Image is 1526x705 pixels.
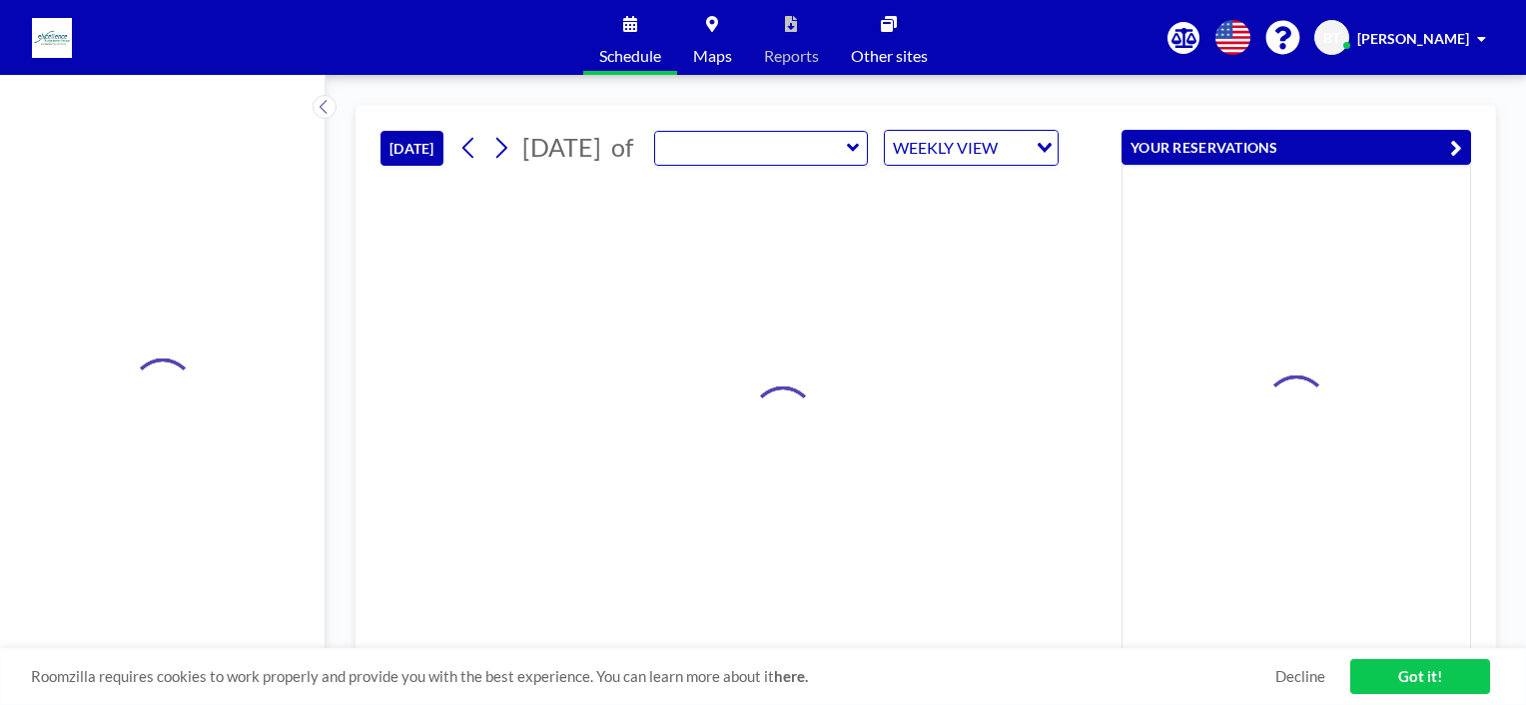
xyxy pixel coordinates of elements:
span: of [611,132,633,163]
input: Search for option [1004,135,1025,161]
span: [DATE] [522,132,601,162]
button: YOUR RESERVATIONS [1122,130,1471,165]
img: organization-logo [32,18,72,58]
a: Got it! [1350,659,1490,694]
a: Decline [1275,667,1325,686]
a: here. [774,667,808,685]
span: [PERSON_NAME] [1357,30,1469,47]
span: BT [1323,29,1340,47]
span: WEEKLY VIEW [889,135,1002,161]
span: Reports [764,48,819,64]
span: Other sites [851,48,928,64]
div: Search for option [885,131,1058,165]
button: [DATE] [381,131,443,166]
span: Roomzilla requires cookies to work properly and provide you with the best experience. You can lea... [31,667,1275,686]
span: Maps [693,48,732,64]
span: Schedule [599,48,661,64]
